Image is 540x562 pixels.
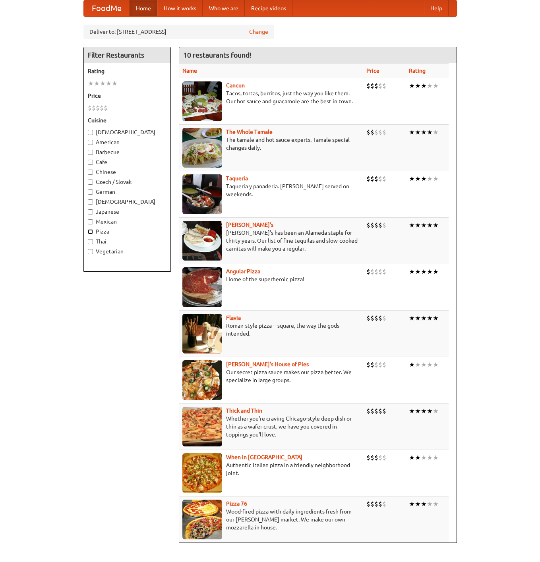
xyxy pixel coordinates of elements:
li: ★ [433,360,439,369]
li: ★ [427,81,433,90]
input: Barbecue [88,150,93,155]
li: ★ [427,221,433,230]
li: ★ [106,79,112,88]
li: $ [370,267,374,276]
li: $ [378,267,382,276]
img: pizza76.jpg [182,500,222,539]
a: Help [424,0,449,16]
li: $ [382,174,386,183]
li: $ [370,221,374,230]
li: $ [378,221,382,230]
li: ★ [433,128,439,137]
input: American [88,140,93,145]
li: $ [378,407,382,415]
li: ★ [433,314,439,323]
li: ★ [421,500,427,508]
li: $ [370,128,374,137]
li: ★ [433,81,439,90]
p: Our secret pizza sauce makes our pizza better. We specialize in large groups. [182,368,360,384]
li: $ [374,500,378,508]
li: $ [370,407,374,415]
li: $ [366,407,370,415]
b: When in [GEOGRAPHIC_DATA] [226,454,302,460]
h5: Cuisine [88,116,166,124]
li: $ [88,104,92,112]
li: ★ [409,221,415,230]
img: wholetamale.jpg [182,128,222,168]
p: [PERSON_NAME]'s has been an Alameda staple for thirty years. Our list of fine tequilas and slow-c... [182,229,360,253]
a: Taqueria [226,175,248,182]
li: ★ [427,407,433,415]
label: [DEMOGRAPHIC_DATA] [88,198,166,206]
h4: Filter Restaurants [84,47,170,63]
a: Angular Pizza [226,268,260,274]
li: $ [366,314,370,323]
a: [PERSON_NAME]'s [226,222,273,228]
li: ★ [421,174,427,183]
li: $ [366,221,370,230]
li: $ [374,407,378,415]
li: $ [366,174,370,183]
p: Taqueria y panaderia. [PERSON_NAME] served on weekends. [182,182,360,198]
div: Deliver to: [STREET_ADDRESS] [83,25,274,39]
li: $ [366,453,370,462]
b: [PERSON_NAME]'s House of Pies [226,361,309,367]
li: $ [382,453,386,462]
p: The tamale and hot sauce experts. Tamale special changes daily. [182,136,360,152]
li: $ [378,453,382,462]
p: Wood-fired pizza with daily ingredients fresh from our [PERSON_NAME] market. We make our own mozz... [182,508,360,531]
li: $ [374,221,378,230]
li: $ [366,81,370,90]
li: $ [382,500,386,508]
p: Whether you're craving Chicago-style deep dish or thin as a wafer crust, we have you covered in t... [182,415,360,438]
label: Chinese [88,168,166,176]
li: ★ [415,453,421,462]
label: Mexican [88,218,166,226]
img: pedros.jpg [182,221,222,261]
li: ★ [433,174,439,183]
li: ★ [427,360,433,369]
img: angular.jpg [182,267,222,307]
li: ★ [427,174,433,183]
li: $ [378,174,382,183]
li: ★ [409,174,415,183]
li: $ [370,500,374,508]
a: Price [366,68,379,74]
li: ★ [427,128,433,137]
li: $ [366,128,370,137]
a: Who we are [203,0,245,16]
a: Change [249,28,268,36]
b: Thick and Thin [226,407,262,414]
li: ★ [427,500,433,508]
label: Cafe [88,158,166,166]
li: $ [370,360,374,369]
li: ★ [427,267,433,276]
li: ★ [421,453,427,462]
li: $ [378,360,382,369]
a: Home [130,0,157,16]
li: $ [370,174,374,183]
label: German [88,188,166,196]
img: taqueria.jpg [182,174,222,214]
li: ★ [409,128,415,137]
li: $ [374,314,378,323]
input: German [88,189,93,195]
li: $ [374,81,378,90]
a: How it works [157,0,203,16]
label: Japanese [88,208,166,216]
h5: Price [88,92,166,100]
a: Recipe videos [245,0,292,16]
input: Chinese [88,170,93,175]
li: ★ [415,407,421,415]
input: Japanese [88,209,93,214]
li: ★ [409,500,415,508]
li: ★ [421,128,427,137]
li: ★ [409,81,415,90]
img: wheninrome.jpg [182,453,222,493]
input: Vegetarian [88,249,93,254]
li: ★ [433,500,439,508]
p: Roman-style pizza -- square, the way the gods intended. [182,322,360,338]
li: $ [374,453,378,462]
